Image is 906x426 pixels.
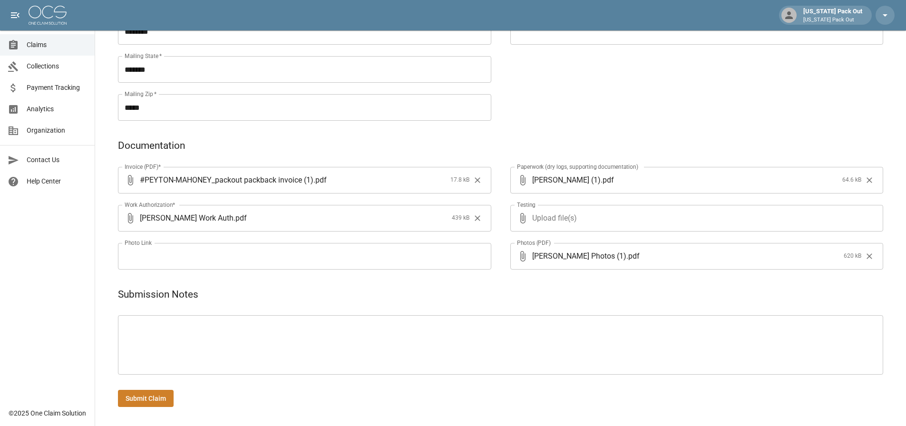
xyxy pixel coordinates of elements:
[470,173,485,187] button: Clear
[450,175,469,185] span: 17.8 kB
[27,104,87,114] span: Analytics
[125,163,161,171] label: Invoice (PDF)*
[125,201,175,209] label: Work Authorization*
[27,176,87,186] span: Help Center
[9,408,86,418] div: © 2025 One Claim Solution
[234,213,247,223] span: . pdf
[799,7,866,24] div: [US_STATE] Pack Out
[842,175,861,185] span: 64.6 kB
[27,155,87,165] span: Contact Us
[517,201,536,209] label: Testing
[313,174,327,185] span: . pdf
[6,6,25,25] button: open drawer
[517,163,638,171] label: Paperwork (dry logs, supporting documentation)
[118,390,174,407] button: Submit Claim
[29,6,67,25] img: ocs-logo-white-transparent.png
[140,213,234,223] span: [PERSON_NAME] Work Auth
[862,249,877,263] button: Clear
[517,239,551,247] label: Photos (PDF)
[125,90,157,98] label: Mailing Zip
[27,61,87,71] span: Collections
[626,251,640,261] span: . pdf
[125,52,162,60] label: Mailing State
[844,252,861,261] span: 620 kB
[532,205,858,232] span: Upload file(s)
[27,40,87,50] span: Claims
[27,83,87,93] span: Payment Tracking
[140,174,313,185] span: #PEYTON-MAHONEY_packout packback invoice (1)
[452,213,469,223] span: 439 kB
[532,174,601,185] span: [PERSON_NAME] (1)
[803,16,862,24] p: [US_STATE] Pack Out
[27,126,87,136] span: Organization
[862,173,877,187] button: Clear
[601,174,614,185] span: . pdf
[470,211,485,225] button: Clear
[532,251,626,261] span: [PERSON_NAME] Photos (1)
[125,239,152,247] label: Photo Link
